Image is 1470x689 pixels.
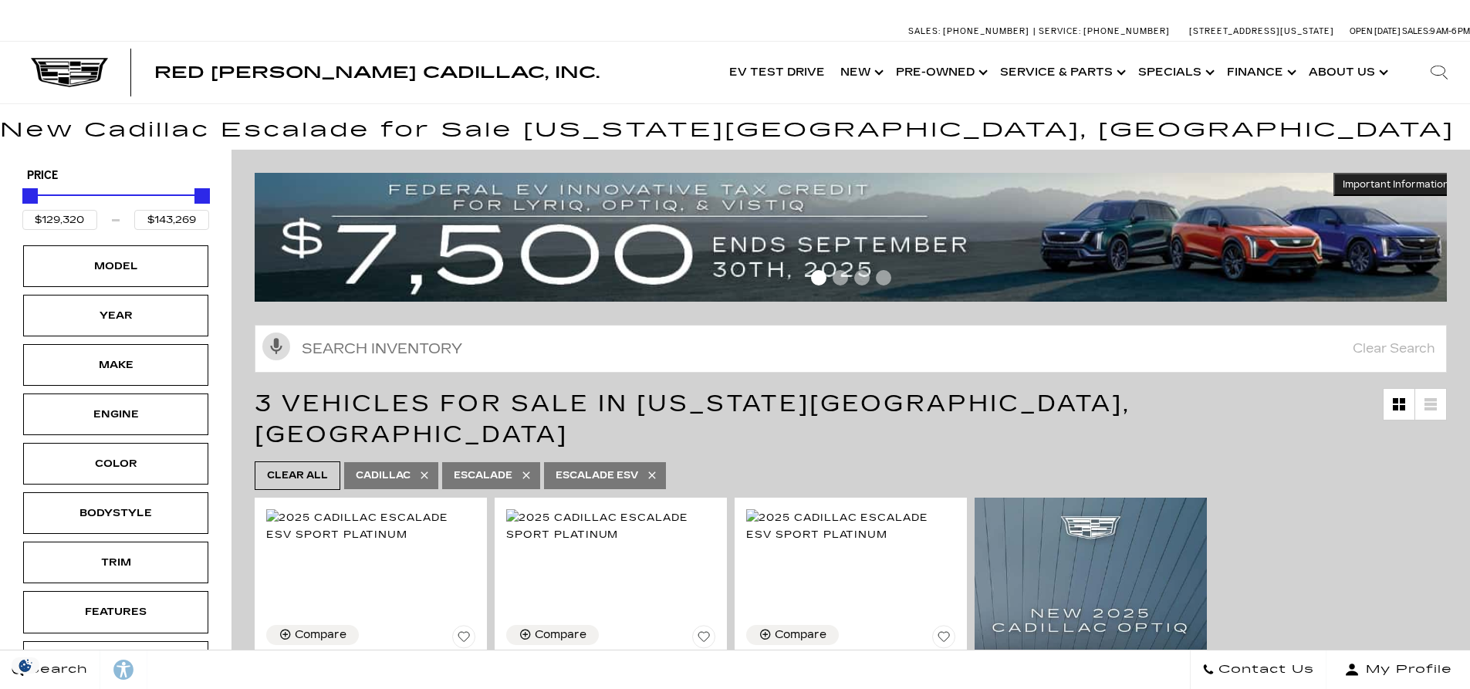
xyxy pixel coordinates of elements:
div: Features [77,603,154,620]
div: Compare [295,628,346,642]
a: About Us [1301,42,1393,103]
button: Save Vehicle [452,625,475,654]
div: ColorColor [23,443,208,485]
img: 2025 Cadillac Escalade Sport Platinum [506,509,715,543]
a: Sales: [PHONE_NUMBER] [908,27,1033,35]
span: Clear All [267,466,328,485]
img: vrp-tax-ending-august-version [255,173,1458,302]
button: Open user profile menu [1326,650,1470,689]
div: YearYear [23,295,208,336]
a: New [833,42,888,103]
div: BodystyleBodystyle [23,492,208,534]
a: Pre-Owned [888,42,992,103]
div: EngineEngine [23,393,208,435]
button: Save Vehicle [692,625,715,654]
span: Service: [1039,26,1081,36]
span: 9 AM-6 PM [1430,26,1470,36]
span: 3 Vehicles for Sale in [US_STATE][GEOGRAPHIC_DATA], [GEOGRAPHIC_DATA] [255,390,1130,448]
button: Compare Vehicle [266,625,359,645]
div: Trim [77,554,154,571]
div: Make [77,356,154,373]
img: 2025 Cadillac Escalade ESV Sport Platinum [746,509,955,543]
button: Compare Vehicle [746,625,839,645]
span: Go to slide 1 [811,270,826,285]
button: Save Vehicle [932,625,955,654]
span: Sales: [908,26,941,36]
div: Maximum Price [194,188,210,204]
div: Model [77,258,154,275]
svg: Click to toggle on voice search [262,333,290,360]
a: Red [PERSON_NAME] Cadillac, Inc. [154,65,600,80]
img: 2025 Cadillac Escalade ESV Sport Platinum [266,509,475,543]
span: [PHONE_NUMBER] [943,26,1029,36]
div: FueltypeFueltype [23,641,208,683]
div: Compare [535,628,586,642]
span: Go to slide 4 [876,270,891,285]
button: Compare Vehicle [506,625,599,645]
span: My Profile [1360,659,1452,681]
input: Maximum [134,210,209,230]
div: Minimum Price [22,188,38,204]
span: Red [PERSON_NAME] Cadillac, Inc. [154,63,600,82]
span: Go to slide 2 [833,270,848,285]
a: Service & Parts [992,42,1130,103]
span: Important Information [1343,178,1449,191]
div: Engine [77,406,154,423]
a: EV Test Drive [721,42,833,103]
input: Search Inventory [255,325,1447,373]
div: MakeMake [23,344,208,386]
a: Contact Us [1190,650,1326,689]
a: [STREET_ADDRESS][US_STATE] [1189,26,1334,36]
span: Go to slide 3 [854,270,870,285]
div: Price [22,183,209,230]
a: Service: [PHONE_NUMBER] [1033,27,1174,35]
a: Finance [1219,42,1301,103]
span: Escalade [454,466,512,485]
div: FeaturesFeatures [23,591,208,633]
span: Cadillac [356,466,411,485]
button: Important Information [1333,173,1458,196]
input: Minimum [22,210,97,230]
div: TrimTrim [23,542,208,583]
span: Search [24,659,88,681]
div: Year [77,307,154,324]
span: Escalade ESV [556,466,638,485]
img: Cadillac Dark Logo with Cadillac White Text [31,58,108,87]
h5: Price [27,169,204,183]
div: Compare [775,628,826,642]
span: Sales: [1402,26,1430,36]
div: Color [77,455,154,472]
img: Opt-Out Icon [8,657,43,674]
div: Bodystyle [77,505,154,522]
span: Contact Us [1215,659,1314,681]
section: Click to Open Cookie Consent Modal [8,657,43,674]
div: ModelModel [23,245,208,287]
span: [PHONE_NUMBER] [1083,26,1170,36]
span: Open [DATE] [1350,26,1401,36]
a: Specials [1130,42,1219,103]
